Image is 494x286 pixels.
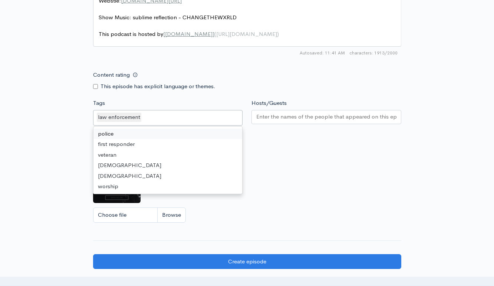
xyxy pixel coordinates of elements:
span: ] [213,30,214,37]
div: police [93,129,243,139]
span: [ [163,30,165,37]
label: Hosts/Guests [251,99,287,107]
div: law enforcement [97,113,141,122]
span: 1913/2000 [349,50,398,56]
div: veteran [93,150,243,160]
div: [DEMOGRAPHIC_DATA] [93,171,243,182]
span: ) [277,30,279,37]
span: Autosaved: 11:41 AM [300,50,345,56]
div: worship [93,181,243,192]
div: first responder [93,139,243,150]
div: [DEMOGRAPHIC_DATA] [93,160,243,171]
small: If no artwork is selected your default podcast artwork will be used [93,146,401,153]
input: Create episode [93,254,401,269]
label: Tags [93,99,105,107]
label: Content rating [93,67,130,83]
input: Enter the names of the people that appeared on this episode [256,113,396,121]
span: This podcast is hosted by [99,30,279,37]
span: [DOMAIN_NAME] [165,30,213,37]
span: ( [214,30,216,37]
span: [URL][DOMAIN_NAME] [216,30,277,37]
label: This episode has explicit language or themes. [101,82,215,91]
span: Show Music: sublime reflection - CHANGETHEWXRLD [99,14,237,21]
